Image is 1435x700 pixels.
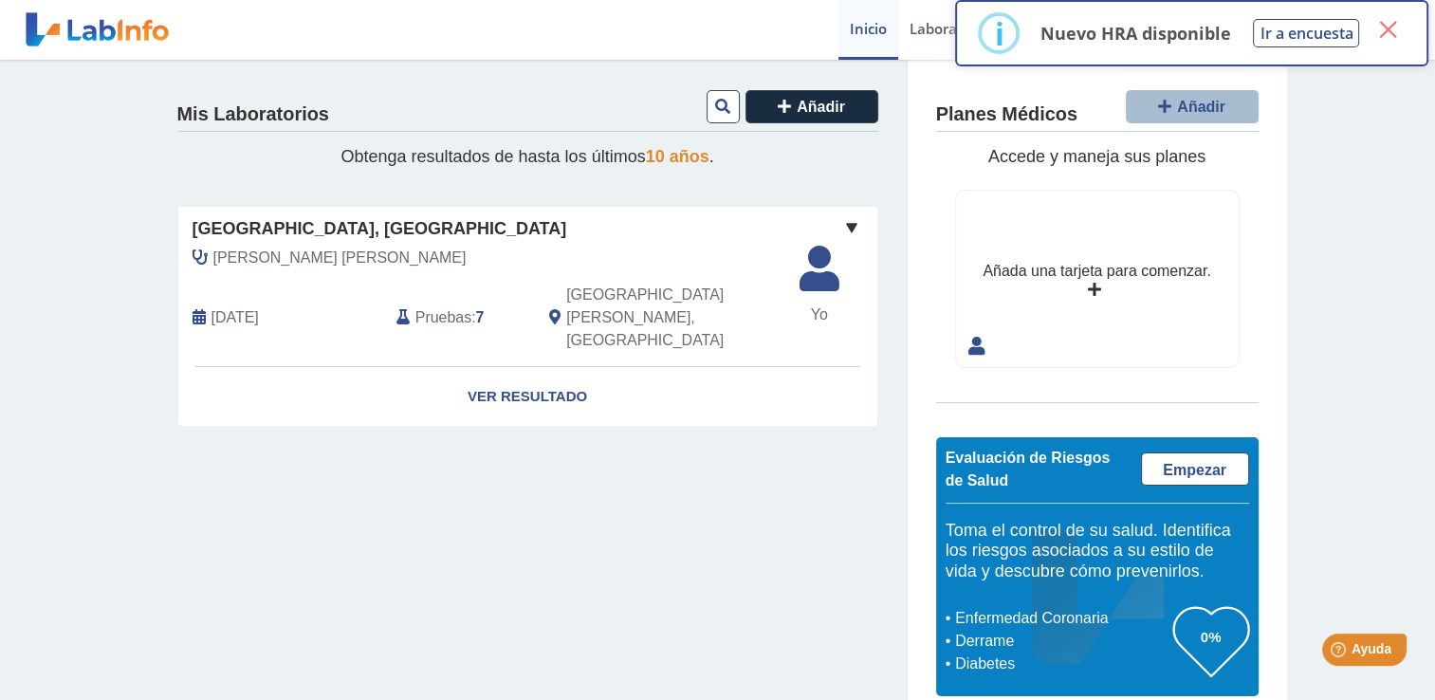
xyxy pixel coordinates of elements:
[177,103,329,126] h4: Mis Laboratorios
[1126,90,1259,123] button: Añadir
[1173,625,1249,649] h3: 0%
[1039,22,1230,45] p: Nuevo HRA disponible
[950,653,1173,675] li: Diabetes
[382,284,535,352] div: :
[1253,19,1359,47] button: Ir a encuesta
[936,103,1077,126] h4: Planes Médicos
[946,450,1111,488] span: Evaluación de Riesgos de Salud
[988,147,1205,166] span: Accede y maneja sus planes
[1141,452,1249,486] a: Empezar
[566,284,776,352] span: San Juan, PR
[340,147,713,166] span: Obtenga resultados de hasta los últimos .
[476,309,485,325] b: 7
[1177,99,1225,115] span: Añadir
[788,304,851,326] span: Yo
[212,306,259,329] span: 2024-05-22
[178,367,877,427] a: Ver Resultado
[950,630,1173,653] li: Derrame
[1371,12,1405,46] button: Close this dialog
[797,99,845,115] span: Añadir
[1163,462,1226,478] span: Empezar
[213,247,467,269] span: Velez Ortiz, Mildred
[946,521,1249,582] h5: Toma el control de su salud. Identifica los riesgos asociados a su estilo de vida y descubre cómo...
[745,90,878,123] button: Añadir
[415,306,471,329] span: Pruebas
[950,607,1173,630] li: Enfermedad Coronaria
[1266,626,1414,679] iframe: Help widget launcher
[983,260,1210,283] div: Añada una tarjeta para comenzar.
[994,16,1003,50] div: i
[646,147,709,166] span: 10 años
[193,216,567,242] span: [GEOGRAPHIC_DATA], [GEOGRAPHIC_DATA]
